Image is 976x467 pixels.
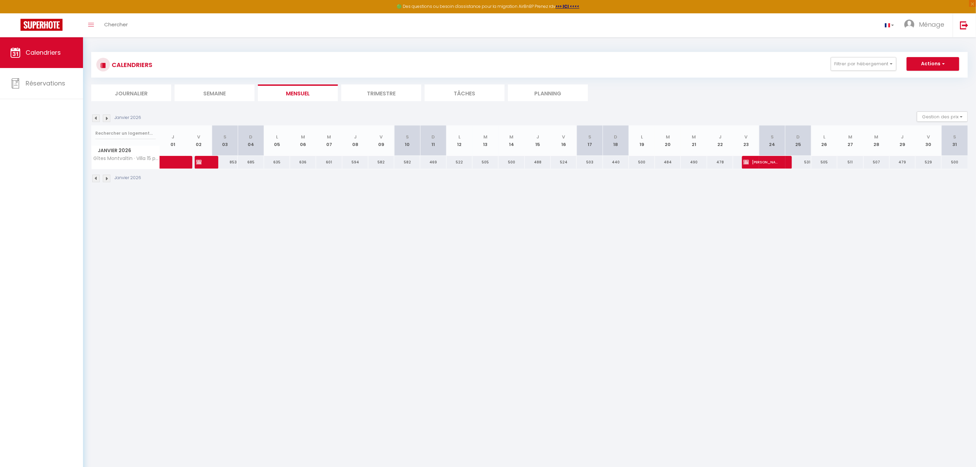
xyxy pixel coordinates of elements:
[160,125,186,156] th: 01
[20,19,63,31] img: Super Booking
[508,84,588,101] li: Planning
[420,156,446,169] div: 469
[864,156,890,169] div: 507
[342,125,368,156] th: 08
[603,125,629,156] th: 18
[919,20,944,29] span: Ménage
[831,57,896,71] button: Filtrer par hébergement
[458,134,460,140] abbr: L
[446,156,472,169] div: 522
[91,84,171,101] li: Journalier
[785,156,811,169] div: 531
[175,84,255,101] li: Semaine
[264,156,290,169] div: 635
[811,125,837,156] th: 26
[577,156,603,169] div: 503
[483,134,487,140] abbr: M
[927,134,930,140] abbr: V
[258,84,338,101] li: Mensuel
[223,134,226,140] abbr: S
[692,134,696,140] abbr: M
[916,156,941,169] div: 529
[432,134,435,140] abbr: D
[290,156,316,169] div: 636
[498,156,524,169] div: 500
[960,21,968,29] img: logout
[394,125,420,156] th: 10
[406,134,409,140] abbr: S
[92,146,160,156] span: Janvier 2026
[238,125,264,156] th: 04
[249,134,253,140] abbr: D
[26,79,65,88] span: Réservations
[837,156,863,169] div: 511
[394,156,420,169] div: 582
[681,125,707,156] th: 21
[26,48,61,57] span: Calendriers
[745,134,748,140] abbr: V
[95,127,156,139] input: Rechercher un logement...
[655,156,681,169] div: 484
[380,134,383,140] abbr: V
[93,156,161,161] span: Gîtes Montvaltin · Villa 15 personnes & jardin
[666,134,670,140] abbr: M
[588,134,591,140] abbr: S
[264,125,290,156] th: 05
[99,13,133,37] a: Chercher
[171,134,174,140] abbr: J
[212,156,238,169] div: 853
[276,134,278,140] abbr: L
[341,84,421,101] li: Trimestre
[316,125,342,156] th: 07
[899,13,953,37] a: ... Ménage
[186,125,212,156] th: 02
[446,125,472,156] th: 12
[941,156,968,169] div: 500
[614,134,618,140] abbr: D
[114,115,141,121] p: Janvier 2026
[785,125,811,156] th: 25
[110,57,152,72] h3: CALENDRIERS
[525,125,551,156] th: 15
[498,125,524,156] th: 14
[368,125,394,156] th: 09
[797,134,800,140] abbr: D
[941,125,968,156] th: 31
[238,156,264,169] div: 685
[719,134,721,140] abbr: J
[327,134,331,140] abbr: M
[354,134,357,140] abbr: J
[655,125,681,156] th: 20
[555,3,579,9] a: >>> ICI <<<<
[904,19,915,30] img: ...
[681,156,707,169] div: 490
[525,156,551,169] div: 488
[759,125,785,156] th: 24
[536,134,539,140] abbr: J
[743,156,778,169] span: [PERSON_NAME]
[901,134,904,140] abbr: J
[196,156,205,169] span: Journée du 02 janvier bloquée
[114,175,141,181] p: Janvier 2026
[104,21,128,28] span: Chercher
[472,156,498,169] div: 505
[707,125,733,156] th: 22
[864,125,890,156] th: 28
[603,156,629,169] div: 440
[197,134,200,140] abbr: V
[316,156,342,169] div: 601
[823,134,825,140] abbr: L
[301,134,305,140] abbr: M
[551,156,577,169] div: 524
[641,134,643,140] abbr: L
[848,134,852,140] abbr: M
[837,125,863,156] th: 27
[890,156,916,169] div: 479
[368,156,394,169] div: 582
[420,125,446,156] th: 11
[551,125,577,156] th: 16
[629,156,655,169] div: 500
[290,125,316,156] th: 06
[472,125,498,156] th: 13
